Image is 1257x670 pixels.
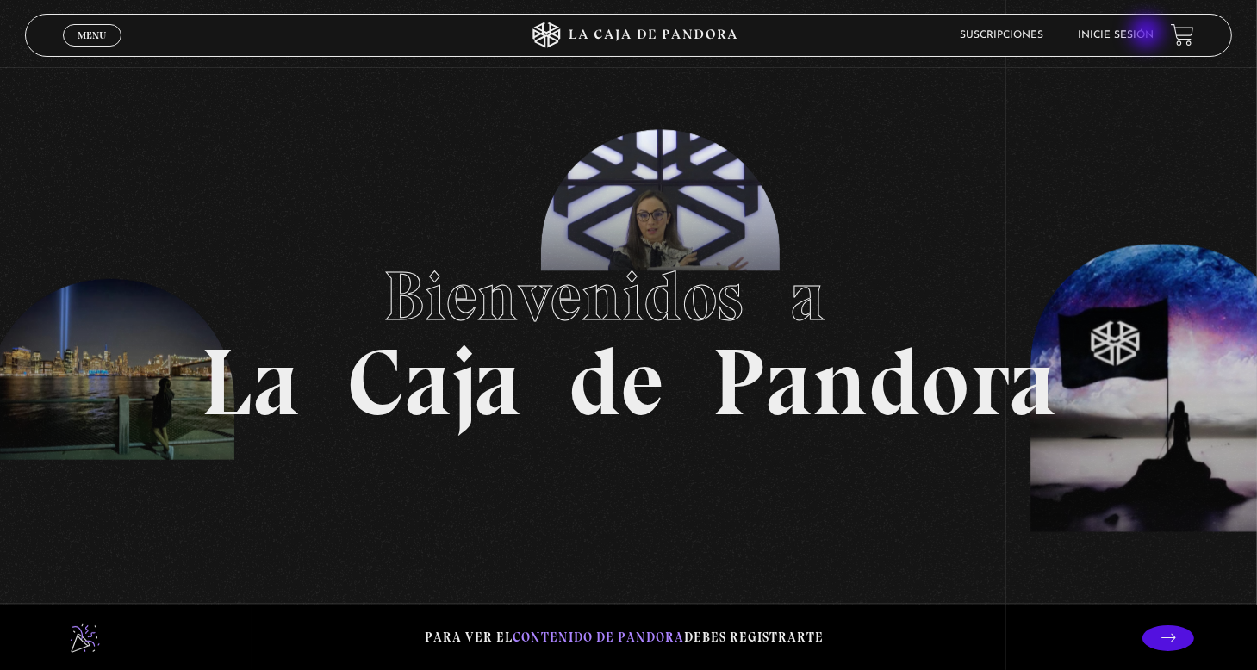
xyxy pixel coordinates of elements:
span: contenido de Pandora [513,630,684,645]
span: Bienvenidos a [384,255,874,338]
p: Para ver el debes registrarte [425,626,824,649]
h1: La Caja de Pandora [201,240,1056,430]
span: Cerrar [72,44,113,56]
a: View your shopping cart [1171,23,1194,47]
a: Inicie sesión [1078,30,1154,40]
a: Suscripciones [960,30,1043,40]
span: Menu [78,30,106,40]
